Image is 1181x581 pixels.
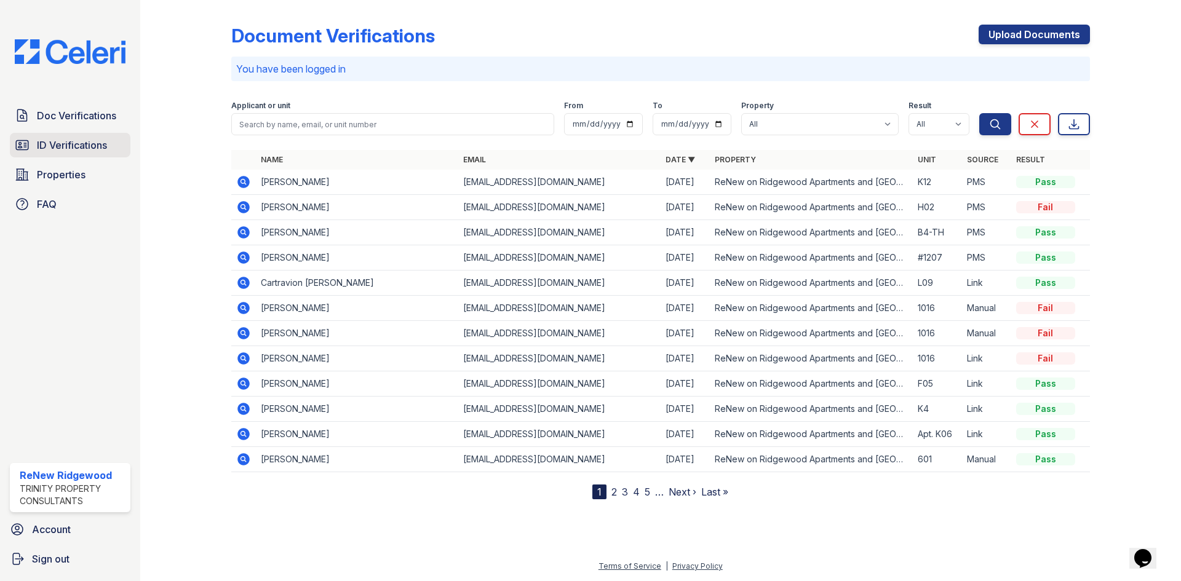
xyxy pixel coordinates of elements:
td: [PERSON_NAME] [256,245,458,271]
div: Pass [1016,176,1075,188]
td: [DATE] [661,195,710,220]
td: Apt. K06 [913,422,962,447]
td: [EMAIL_ADDRESS][DOMAIN_NAME] [458,296,661,321]
span: ID Verifications [37,138,107,152]
td: Link [962,271,1011,296]
td: [DATE] [661,371,710,397]
a: 2 [611,486,617,498]
td: Manual [962,447,1011,472]
td: [PERSON_NAME] [256,371,458,397]
td: Link [962,397,1011,422]
a: 5 [645,486,650,498]
span: Doc Verifications [37,108,116,123]
label: Property [741,101,774,111]
td: H02 [913,195,962,220]
p: You have been logged in [236,61,1085,76]
td: [PERSON_NAME] [256,195,458,220]
label: To [653,101,662,111]
td: [EMAIL_ADDRESS][DOMAIN_NAME] [458,371,661,397]
label: Applicant or unit [231,101,290,111]
td: [DATE] [661,321,710,346]
a: Unit [918,155,936,164]
td: K12 [913,170,962,195]
a: Email [463,155,486,164]
td: PMS [962,170,1011,195]
td: [PERSON_NAME] [256,170,458,195]
a: 3 [622,486,628,498]
a: FAQ [10,192,130,216]
td: [PERSON_NAME] [256,422,458,447]
div: Pass [1016,226,1075,239]
span: FAQ [37,197,57,211]
td: F05 [913,371,962,397]
td: Manual [962,321,1011,346]
td: B4-TH [913,220,962,245]
div: Document Verifications [231,25,435,47]
div: Pass [1016,403,1075,415]
td: [EMAIL_ADDRESS][DOMAIN_NAME] [458,346,661,371]
div: Pass [1016,377,1075,390]
div: Fail [1016,352,1075,365]
a: Source [967,155,998,164]
td: L09 [913,271,962,296]
input: Search by name, email, or unit number [231,113,554,135]
div: Fail [1016,327,1075,339]
a: 4 [633,486,640,498]
td: 1016 [913,346,962,371]
td: ReNew on Ridgewood Apartments and [GEOGRAPHIC_DATA] [710,296,912,321]
span: Account [32,522,71,537]
td: [PERSON_NAME] [256,346,458,371]
a: Last » [701,486,728,498]
td: [EMAIL_ADDRESS][DOMAIN_NAME] [458,195,661,220]
td: [DATE] [661,170,710,195]
td: PMS [962,220,1011,245]
td: ReNew on Ridgewood Apartments and [GEOGRAPHIC_DATA] [710,220,912,245]
td: [EMAIL_ADDRESS][DOMAIN_NAME] [458,321,661,346]
a: Upload Documents [979,25,1090,44]
div: Fail [1016,201,1075,213]
td: [DATE] [661,422,710,447]
div: Pass [1016,428,1075,440]
a: Next › [669,486,696,498]
td: [PERSON_NAME] [256,296,458,321]
td: PMS [962,195,1011,220]
td: [PERSON_NAME] [256,447,458,472]
td: Link [962,346,1011,371]
td: Link [962,422,1011,447]
a: Sign out [5,547,135,571]
td: [EMAIL_ADDRESS][DOMAIN_NAME] [458,220,661,245]
td: Link [962,371,1011,397]
div: ReNew Ridgewood [20,468,125,483]
td: [PERSON_NAME] [256,220,458,245]
div: 1 [592,484,606,499]
div: Pass [1016,453,1075,465]
td: 1016 [913,296,962,321]
div: | [666,561,668,571]
a: Account [5,517,135,542]
a: Date ▼ [666,155,695,164]
td: [PERSON_NAME] [256,321,458,346]
a: Result [1016,155,1045,164]
td: ReNew on Ridgewood Apartments and [GEOGRAPHIC_DATA] [710,271,912,296]
iframe: chat widget [1129,532,1169,569]
td: ReNew on Ridgewood Apartments and [GEOGRAPHIC_DATA] [710,397,912,422]
a: Name [261,155,283,164]
a: Terms of Service [598,561,661,571]
td: [EMAIL_ADDRESS][DOMAIN_NAME] [458,447,661,472]
div: Pass [1016,277,1075,289]
td: ReNew on Ridgewood Apartments and [GEOGRAPHIC_DATA] [710,245,912,271]
td: ReNew on Ridgewood Apartments and [GEOGRAPHIC_DATA] [710,346,912,371]
td: [EMAIL_ADDRESS][DOMAIN_NAME] [458,397,661,422]
a: Properties [10,162,130,187]
td: ReNew on Ridgewood Apartments and [GEOGRAPHIC_DATA] [710,321,912,346]
td: #1207 [913,245,962,271]
span: … [655,484,664,499]
a: Doc Verifications [10,103,130,128]
td: [DATE] [661,346,710,371]
td: [DATE] [661,271,710,296]
td: [PERSON_NAME] [256,397,458,422]
td: ReNew on Ridgewood Apartments and [GEOGRAPHIC_DATA] [710,422,912,447]
td: [DATE] [661,245,710,271]
label: From [564,101,583,111]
